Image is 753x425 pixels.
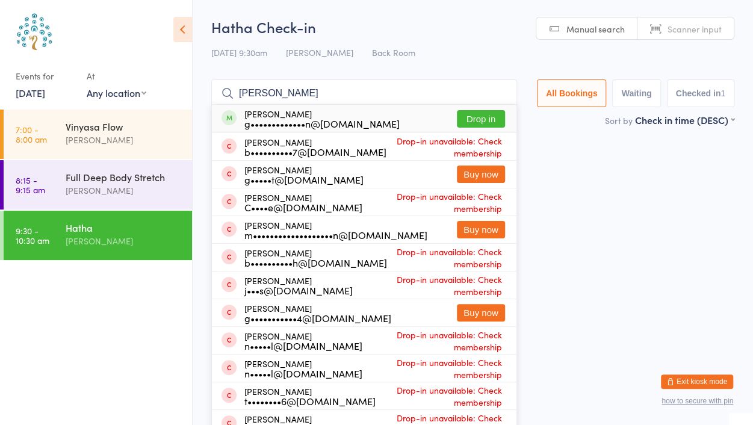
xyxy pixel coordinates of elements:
[244,193,362,212] div: [PERSON_NAME]
[87,86,146,99] div: Any location
[353,270,505,300] span: Drop-in unavailable: Check membership
[386,132,505,162] span: Drop-in unavailable: Check membership
[211,17,734,37] h2: Hatha Check-in
[244,386,376,406] div: [PERSON_NAME]
[362,326,505,356] span: Drop-in unavailable: Check membership
[87,66,146,86] div: At
[244,220,427,240] div: [PERSON_NAME]
[286,46,353,58] span: [PERSON_NAME]
[244,368,362,378] div: n•••••l@[DOMAIN_NAME]
[566,23,625,35] span: Manual search
[720,88,725,98] div: 1
[362,353,505,383] span: Drop-in unavailable: Check membership
[12,9,57,54] img: Australian School of Meditation & Yoga
[244,276,353,295] div: [PERSON_NAME]
[244,202,362,212] div: C••••e@[DOMAIN_NAME]
[66,133,182,147] div: [PERSON_NAME]
[387,243,505,273] span: Drop-in unavailable: Check membership
[244,285,353,295] div: j•••s@[DOMAIN_NAME]
[244,175,364,184] div: g•••••t@[DOMAIN_NAME]
[244,313,391,323] div: g•••••••••••4@[DOMAIN_NAME]
[457,110,505,128] button: Drop in
[612,79,660,107] button: Waiting
[667,79,735,107] button: Checked in1
[662,397,733,405] button: how to secure with pin
[244,230,427,240] div: m•••••••••••••••••••n@[DOMAIN_NAME]
[376,381,505,411] span: Drop-in unavailable: Check membership
[16,175,45,194] time: 8:15 - 9:15 am
[16,226,49,245] time: 9:30 - 10:30 am
[244,258,387,267] div: b••••••••••h@[DOMAIN_NAME]
[244,359,362,378] div: [PERSON_NAME]
[211,46,267,58] span: [DATE] 9:30am
[66,170,182,184] div: Full Deep Body Stretch
[16,66,75,86] div: Events for
[605,114,633,126] label: Sort by
[66,221,182,234] div: Hatha
[244,109,400,128] div: [PERSON_NAME]
[4,110,192,159] a: 7:00 -8:00 amVinyasa Flow[PERSON_NAME]
[16,86,45,99] a: [DATE]
[244,303,391,323] div: [PERSON_NAME]
[244,396,376,406] div: t••••••••6@[DOMAIN_NAME]
[372,46,415,58] span: Back Room
[211,79,517,107] input: Search
[457,166,505,183] button: Buy now
[244,248,387,267] div: [PERSON_NAME]
[537,79,607,107] button: All Bookings
[244,165,364,184] div: [PERSON_NAME]
[4,211,192,260] a: 9:30 -10:30 amHatha[PERSON_NAME]
[244,341,362,350] div: n•••••l@[DOMAIN_NAME]
[244,147,386,157] div: b••••••••••7@[DOMAIN_NAME]
[635,113,734,126] div: Check in time (DESC)
[4,160,192,209] a: 8:15 -9:15 amFull Deep Body Stretch[PERSON_NAME]
[66,184,182,197] div: [PERSON_NAME]
[66,120,182,133] div: Vinyasa Flow
[66,234,182,248] div: [PERSON_NAME]
[457,304,505,321] button: Buy now
[661,374,733,389] button: Exit kiosk mode
[244,331,362,350] div: [PERSON_NAME]
[16,125,47,144] time: 7:00 - 8:00 am
[457,221,505,238] button: Buy now
[244,137,386,157] div: [PERSON_NAME]
[244,119,400,128] div: g•••••••••••••n@[DOMAIN_NAME]
[362,187,505,217] span: Drop-in unavailable: Check membership
[668,23,722,35] span: Scanner input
